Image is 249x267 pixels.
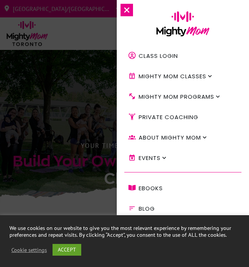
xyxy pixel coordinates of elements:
[139,92,214,101] span: Mighty Mom Programs
[124,88,226,105] a: Mighty Mom Programs
[11,247,47,253] a: Cookie settings
[124,109,210,126] a: Private Coaching
[9,225,240,238] div: We use cookies on our website to give you the most relevant experience by remembering your prefer...
[124,68,218,85] a: Mighty Mom Classes
[6,140,241,152] p: Your time, Your class
[139,133,201,142] span: About Mighty Mom
[124,200,166,217] a: Blog
[13,3,111,15] span: [GEOGRAPHIC_DATA]/[GEOGRAPHIC_DATA]
[139,204,155,213] span: Blog
[139,72,206,81] span: Mighty Mom Classes
[139,154,161,163] span: Events
[124,180,174,197] a: Ebooks
[12,153,237,186] span: Stroller Strong Class
[4,21,51,50] img: mightymom-logo-toronto
[53,244,81,256] a: ACCEPT
[124,48,189,64] a: Class Login
[156,11,209,36] img: Logo Mighty Mom Prenatal Postpartum Mom & Baby Fitness Programs Toronto Ontario Online Fitness fo...
[139,113,198,122] span: Private Coaching
[139,184,163,193] span: Ebooks
[12,153,126,169] span: Build Your Own
[124,150,172,166] a: Events
[139,51,178,61] span: Class Login
[124,129,212,146] a: About Mighty Mom
[4,3,121,15] a: [GEOGRAPHIC_DATA]/[GEOGRAPHIC_DATA]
